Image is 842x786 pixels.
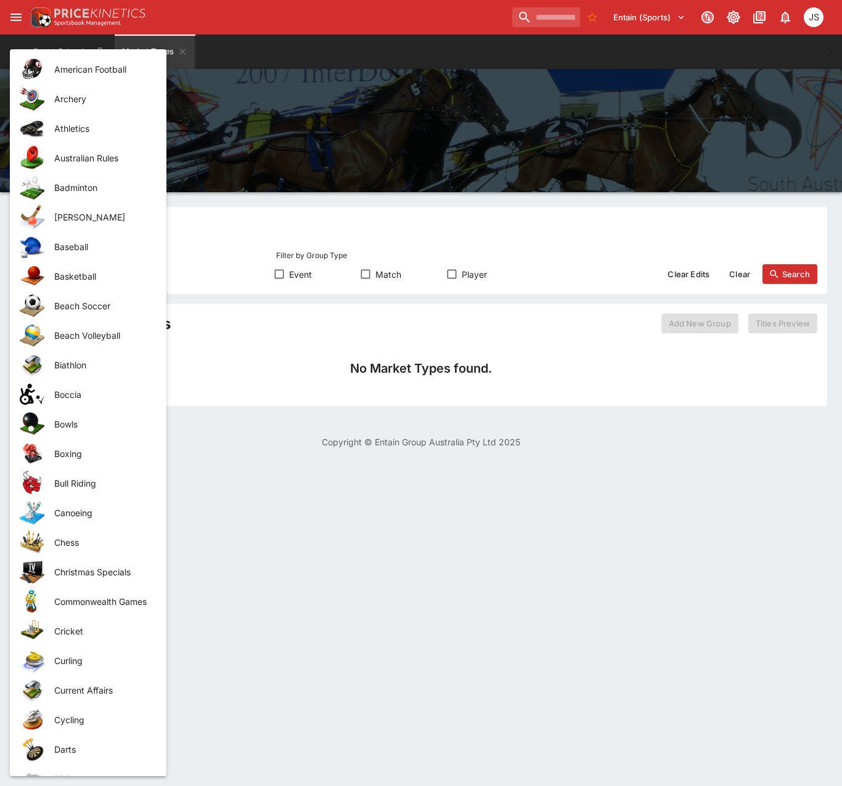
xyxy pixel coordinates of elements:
span: Chess [54,536,147,549]
span: Christmas Specials [54,565,147,578]
span: Bull Riding [54,477,147,490]
span: Cycling [54,713,147,726]
img: specials.png [20,559,44,584]
img: boccia.png [20,382,44,407]
img: beach_soccer.png [20,293,44,318]
img: other.png [20,352,44,377]
span: American Football [54,63,147,76]
span: Beach Soccer [54,299,147,312]
span: Curling [54,654,147,667]
span: Australian Rules [54,152,147,164]
img: canoeing.png [20,500,44,525]
img: darts.png [20,737,44,761]
img: commonwealth_games.png [20,589,44,614]
span: Darts [54,743,147,756]
img: boxing.png [20,441,44,466]
img: american_football.png [20,57,44,81]
img: bandy.png [20,205,44,229]
span: Beach Volleyball [54,329,147,342]
span: Biathlon [54,359,147,371]
span: Commonwealth Games [54,595,147,608]
img: badminton.png [20,175,44,200]
span: Baseball [54,240,147,253]
img: basketball.png [20,264,44,288]
span: Archery [54,92,147,105]
span: Athletics [54,122,147,135]
img: bowls.png [20,411,44,436]
img: australian_rules.png [20,145,44,170]
span: Basketball [54,270,147,283]
img: baseball.png [20,234,44,259]
img: beach_volleyball.png [20,323,44,347]
img: curling.png [20,648,44,673]
span: Canoeing [54,506,147,519]
img: cycling.png [20,707,44,732]
img: archery.png [20,86,44,111]
span: Diving [54,772,147,785]
img: bull_riding.png [20,471,44,495]
img: cricket.png [20,618,44,643]
span: Boxing [54,447,147,460]
img: athletics.png [20,116,44,140]
span: Bowls [54,418,147,431]
span: Badminton [54,181,147,194]
span: Boccia [54,388,147,401]
img: chess.png [20,530,44,554]
img: other.png [20,678,44,702]
span: [PERSON_NAME] [54,211,147,224]
span: Cricket [54,625,147,638]
span: Current Affairs [54,684,147,697]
